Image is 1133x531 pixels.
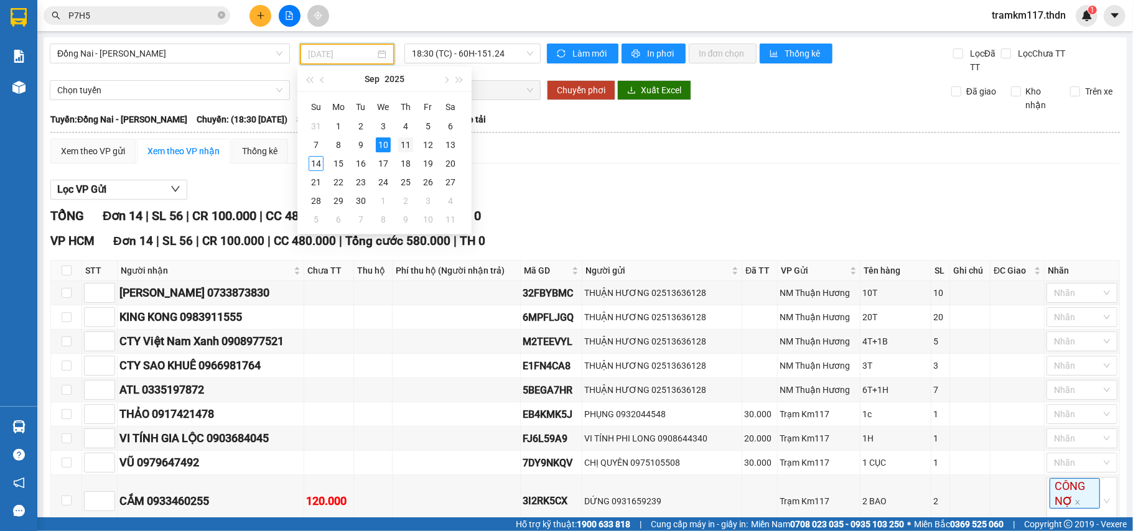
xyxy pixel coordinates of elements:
[285,11,294,20] span: file-add
[1064,520,1073,529] span: copyright
[521,330,582,354] td: M2TEEVYL
[933,335,948,348] div: 5
[119,284,302,302] div: [PERSON_NAME] 0733873830
[394,173,417,192] td: 2025-09-25
[82,261,118,281] th: STT
[523,455,580,471] div: 7DY9NKQV
[327,210,350,229] td: 2025-10-06
[353,119,368,134] div: 2
[307,5,329,27] button: aim
[439,154,462,173] td: 2025-09-20
[778,427,860,451] td: Trạm Km117
[353,175,368,190] div: 23
[931,261,950,281] th: SL
[5,66,86,96] span: Số 170 [PERSON_NAME], P8, Q11, [GEOGRAPHIC_DATA][PERSON_NAME]
[914,517,1004,531] span: Miền Bắc
[339,234,342,248] span: |
[202,234,264,248] span: CR 100.000
[398,156,413,171] div: 18
[744,456,775,469] div: 30.000
[751,517,904,531] span: Miền Nam
[412,44,533,63] span: 18:30 (TC) - 60H-151.24
[780,383,858,397] div: NM Thuận Hương
[521,378,582,402] td: 5BEGA7HR
[521,427,582,451] td: FJ6L59A9
[95,77,161,85] span: [STREET_ADDRESS]
[12,50,26,63] img: solution-icon
[778,305,860,330] td: NM Thuận Hương
[394,117,417,136] td: 2025-09-04
[52,11,60,20] span: search
[443,175,458,190] div: 27
[1081,10,1093,21] img: icon-new-feature
[350,154,372,173] td: 2025-09-16
[376,119,391,134] div: 3
[309,137,324,152] div: 7
[961,85,1001,98] span: Đã giao
[417,154,439,173] td: 2025-09-19
[780,359,858,372] div: NM Thuận Hương
[933,494,948,508] div: 2
[933,310,948,324] div: 20
[521,354,582,378] td: E1FN4CA8
[50,114,187,124] b: Tuyến: Đồng Nai - [PERSON_NAME]
[268,234,271,248] span: |
[353,156,368,171] div: 16
[439,97,462,117] th: Sa
[421,119,436,134] div: 5
[152,208,183,223] span: SL 56
[305,210,327,229] td: 2025-10-05
[309,212,324,227] div: 5
[376,137,391,152] div: 10
[259,208,263,223] span: |
[372,117,394,136] td: 2025-09-03
[862,456,929,469] div: 1 CỤC
[790,519,904,529] strong: 0708 023 035 - 0935 103 250
[443,137,458,152] div: 13
[584,383,740,397] div: THUẬN HƯƠNG 02513636128
[306,492,352,510] div: 120.000
[385,67,404,91] button: 2025
[372,192,394,210] td: 2025-10-01
[57,44,282,63] span: Đồng Nai - Hồ Chí Minh
[331,137,346,152] div: 8
[1090,6,1094,14] span: 1
[350,117,372,136] td: 2025-09-02
[249,5,271,27] button: plus
[376,193,391,208] div: 1
[394,154,417,173] td: 2025-09-18
[256,11,265,20] span: plus
[305,97,327,117] th: Su
[331,212,346,227] div: 6
[742,261,778,281] th: Đã TT
[372,210,394,229] td: 2025-10-08
[309,175,324,190] div: 21
[196,234,199,248] span: |
[327,136,350,154] td: 2025-09-08
[308,47,375,61] input: 10/09/2025
[778,402,860,427] td: Trạm Km117
[577,519,630,529] strong: 1900 633 818
[61,144,125,158] div: Xem theo VP gửi
[862,310,929,324] div: 20T
[439,192,462,210] td: 2025-10-04
[372,173,394,192] td: 2025-09-24
[443,193,458,208] div: 4
[933,359,948,372] div: 3
[113,234,153,248] span: Đơn 14
[376,156,391,171] div: 17
[632,49,642,59] span: printer
[11,8,27,27] img: logo-vxr
[376,175,391,190] div: 24
[443,119,458,134] div: 6
[50,234,95,248] span: VP HCM
[1104,5,1126,27] button: caret-down
[523,407,580,422] div: EB4KMK5J
[50,180,187,200] button: Lọc VP Gửi
[780,286,858,300] div: NM Thuận Hương
[617,80,691,100] button: downloadXuất Excel
[305,154,327,173] td: 2025-09-14
[331,193,346,208] div: 29
[327,117,350,136] td: 2025-09-01
[393,261,521,281] th: Phí thu hộ (Người nhận trả)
